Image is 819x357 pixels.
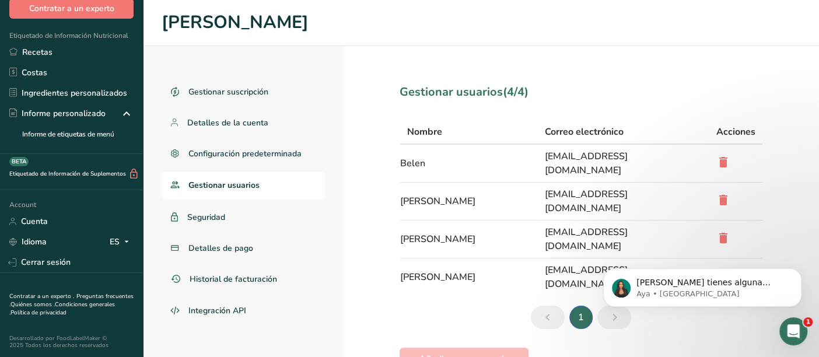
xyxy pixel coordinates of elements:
span: Seguridad [187,211,225,223]
h1: [PERSON_NAME] [162,9,800,36]
a: Gestionar suscripción [162,79,325,105]
span: Acciones [716,125,755,139]
span: Integración API [188,304,246,317]
span: 1 [803,317,813,327]
td: [PERSON_NAME] [400,220,538,258]
span: Gestionar suscripción [188,86,268,98]
span: Nombre [407,125,442,139]
a: Gestionar usuarios [162,171,325,199]
div: Desarrollado por FoodLabelMaker © 2025 Todos los derechos reservados [9,335,134,349]
td: [EMAIL_ADDRESS][DOMAIN_NAME] [538,145,709,183]
div: Gestionar usuarios [400,83,763,101]
a: Historial de facturación [162,266,325,292]
a: Preguntas frecuentes . [9,292,134,309]
span: Historial de facturación [190,273,277,285]
div: ES [110,235,134,249]
span: Detalles de pago [188,242,253,254]
span: Configuración predeterminada [188,148,302,160]
a: Detalles de la cuenta [162,110,325,136]
iframe: Intercom notifications mensaje [586,244,819,325]
td: [PERSON_NAME] [400,183,538,220]
a: Contratar a un experto . [9,292,74,300]
span: Gestionar usuarios [188,179,260,191]
a: Quiénes somos . [10,300,55,309]
a: Seguridad [162,204,325,230]
div: Informe personalizado [9,107,106,120]
span: Correo electrónico [545,125,624,139]
td: Belen [400,145,538,183]
a: Previous page [531,306,565,329]
div: BETA [9,157,29,166]
a: Condiciones generales . [9,300,115,317]
a: Idioma [9,232,47,252]
a: Integración API [162,297,325,325]
td: [EMAIL_ADDRESS][DOMAIN_NAME] [538,220,709,258]
td: [EMAIL_ADDRESS][DOMAIN_NAME] [538,183,709,220]
a: Configuración predeterminada [162,141,325,167]
td: [PERSON_NAME] [400,258,538,296]
td: [EMAIL_ADDRESS][DOMAIN_NAME] [538,258,709,296]
span: Detalles de la cuenta [187,117,268,129]
iframe: Intercom live chat [779,317,807,345]
a: Detalles de pago [162,235,325,261]
span: (4/4) [503,84,528,100]
a: Política de privacidad [10,309,66,317]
